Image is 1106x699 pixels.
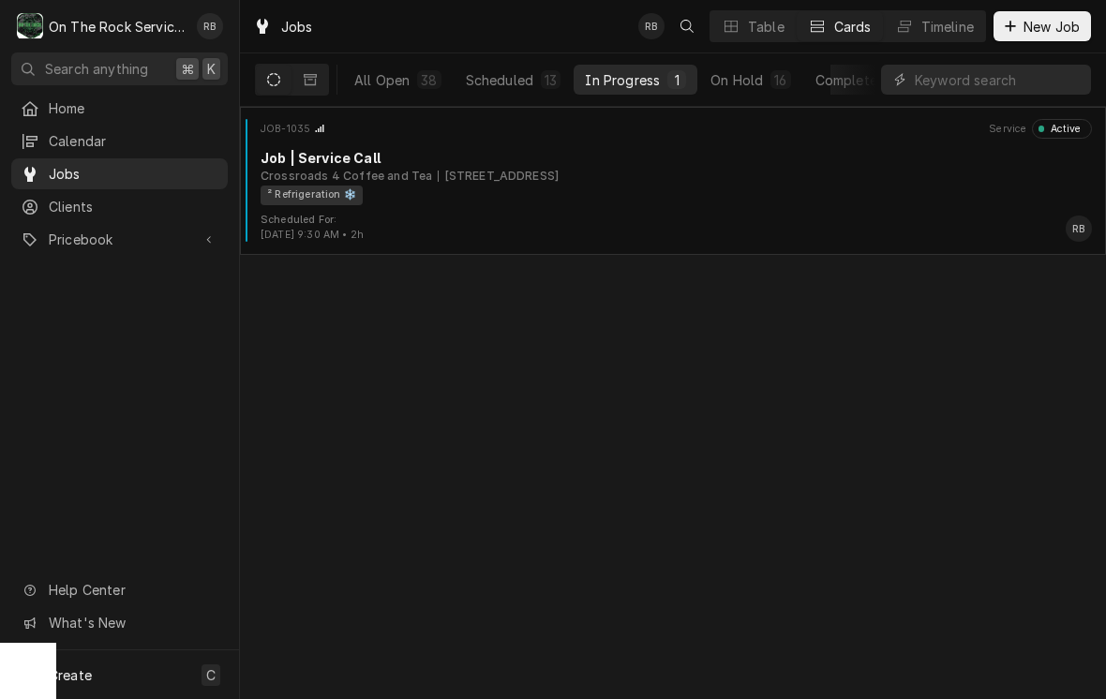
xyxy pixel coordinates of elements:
[774,70,786,90] div: 16
[261,229,364,241] span: [DATE] 9:30 AM • 2h
[261,186,363,205] div: ² Refrigeration ❄️
[261,168,432,185] div: Object Subtext Primary
[748,17,785,37] div: Table
[11,158,228,189] a: Jobs
[240,107,1106,255] div: Job Card: JOB-1035
[49,613,217,632] span: What's New
[206,665,216,685] span: C
[207,59,216,79] span: K
[1066,216,1092,242] div: Card Footer Primary Content
[834,17,872,37] div: Cards
[197,13,223,39] div: Ray Beals's Avatar
[11,126,228,156] a: Calendar
[1032,119,1092,138] div: Object Status
[1066,216,1092,242] div: Ray Beals's Avatar
[989,122,1026,137] div: Object Extra Context Header
[45,59,148,79] span: Search anything
[710,70,763,90] div: On Hold
[247,119,1099,138] div: Card Header
[261,213,364,243] div: Card Footer Extra Context
[638,13,665,39] div: Ray Beals's Avatar
[17,13,43,39] div: On The Rock Services's Avatar
[989,119,1092,138] div: Card Header Secondary Content
[545,70,557,90] div: 13
[261,122,310,137] div: Object ID
[466,70,533,90] div: Scheduled
[11,93,228,124] a: Home
[438,168,559,185] div: Object Subtext Secondary
[261,119,325,138] div: Card Header Primary Content
[672,11,702,41] button: Open search
[1044,122,1081,137] div: Active
[49,98,218,118] span: Home
[11,224,228,255] a: Go to Pricebook
[11,574,228,605] a: Go to Help Center
[921,17,974,37] div: Timeline
[49,164,218,184] span: Jobs
[915,65,1082,95] input: Keyword search
[261,228,364,243] div: Object Extra Context Footer Value
[247,213,1099,243] div: Card Footer
[261,186,1085,205] div: Object Tag List
[11,52,228,85] button: Search anything⌘K
[181,59,194,79] span: ⌘
[49,17,187,37] div: On The Rock Services
[638,13,665,39] div: RB
[17,13,43,39] div: O
[1020,17,1084,37] span: New Job
[421,70,437,90] div: 38
[197,13,223,39] div: RB
[261,148,1092,168] div: Object Title
[994,11,1091,41] button: New Job
[11,191,228,222] a: Clients
[261,168,1092,185] div: Object Subtext
[49,131,218,151] span: Calendar
[1066,216,1092,242] div: RB
[815,70,886,90] div: Completed
[261,213,364,228] div: Object Extra Context Footer Label
[49,580,217,600] span: Help Center
[671,70,682,90] div: 1
[49,230,190,249] span: Pricebook
[49,197,218,216] span: Clients
[49,667,92,683] span: Create
[247,148,1099,204] div: Card Body
[11,607,228,638] a: Go to What's New
[585,70,660,90] div: In Progress
[354,70,410,90] div: All Open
